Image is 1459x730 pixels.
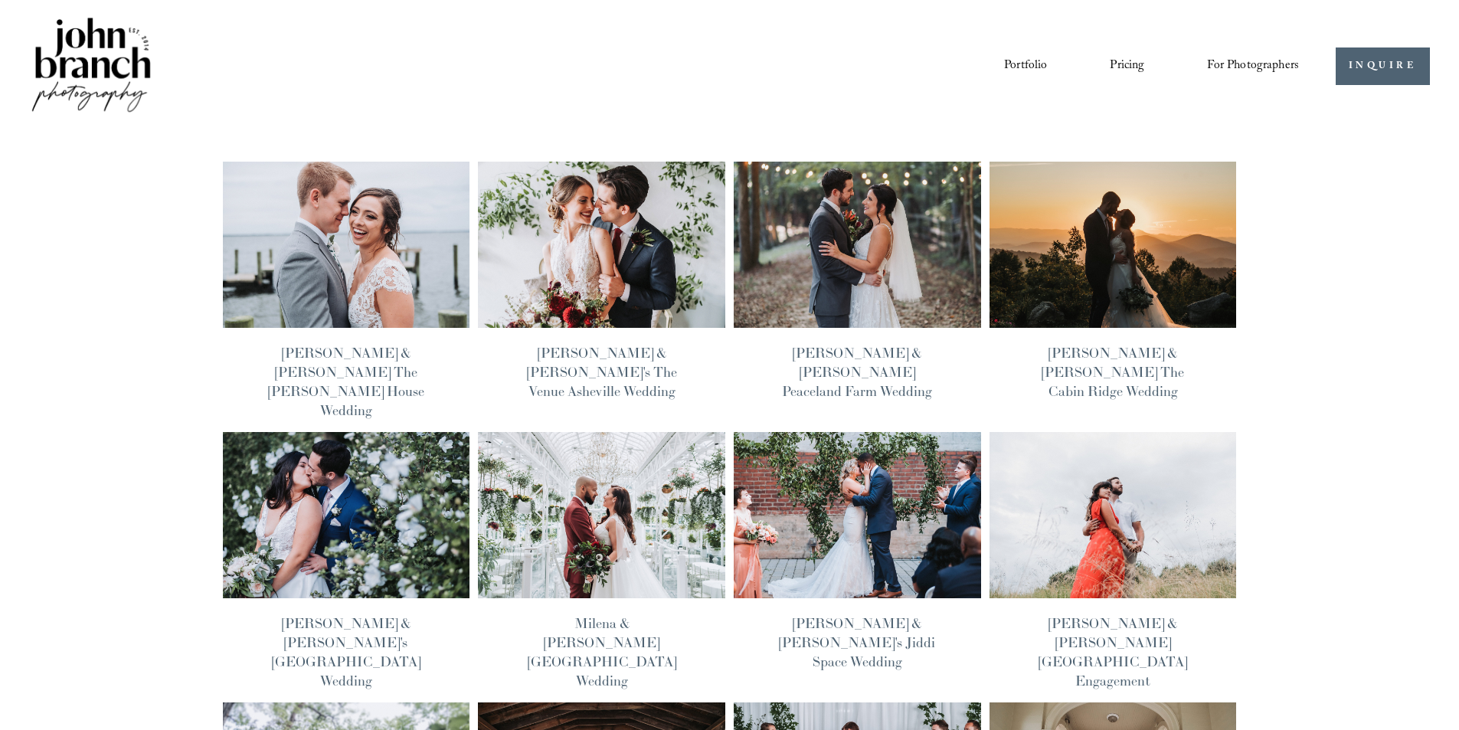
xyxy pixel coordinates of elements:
[221,431,471,598] img: Amanda &amp; Alex's Brooklyn Botanical Garden Wedding
[1207,53,1299,79] a: folder dropdown
[29,15,153,118] img: John Branch IV Photography
[988,431,1238,598] img: Samantha &amp; Ryan's NC Museum of Art Engagement
[1336,47,1430,85] a: INQUIRE
[268,344,424,420] a: [PERSON_NAME] & [PERSON_NAME] The [PERSON_NAME] House Wedding
[221,161,471,328] img: Caroline &amp; Chase's The Stallings House Wedding
[1207,54,1299,78] span: For Photographers
[528,614,676,690] a: Milena & [PERSON_NAME] [GEOGRAPHIC_DATA] Wedding
[779,614,935,670] a: [PERSON_NAME] & [PERSON_NAME]'s Jiddi Space Wedding
[1004,53,1047,79] a: Portfolio
[1039,614,1187,690] a: [PERSON_NAME] & [PERSON_NAME] [GEOGRAPHIC_DATA] Engagement
[732,161,982,328] img: Ashley &amp; Anthony's Morris Peaceland Farm Wedding
[477,431,727,598] img: Milena &amp; Lanier's Madison Hotel Wedding
[782,344,932,400] a: [PERSON_NAME] & [PERSON_NAME] Peaceland Farm Wedding
[732,431,982,598] img: Kathleen &amp; Darren's Jiddi Space Wedding
[988,161,1238,328] img: Shelby &amp; Tyler's The Cabin Ridge Wedding
[272,614,420,690] a: [PERSON_NAME] & [PERSON_NAME]'s [GEOGRAPHIC_DATA] Wedding
[477,161,727,328] img: Sarah &amp; Tony's The Venue Asheville Wedding
[527,344,677,400] a: [PERSON_NAME] & [PERSON_NAME]'s The Venue Asheville Wedding
[1042,344,1184,400] a: [PERSON_NAME] & [PERSON_NAME] The Cabin Ridge Wedding
[1110,53,1144,79] a: Pricing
